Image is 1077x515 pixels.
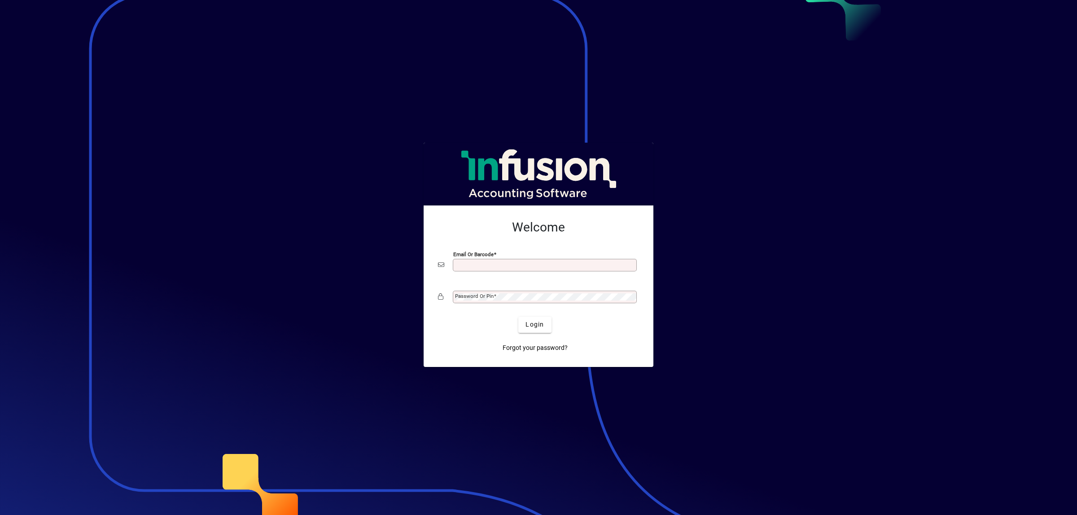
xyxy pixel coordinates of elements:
span: Forgot your password? [503,343,568,353]
mat-label: Email or Barcode [453,251,494,257]
a: Forgot your password? [499,340,571,356]
button: Login [518,317,551,333]
span: Login [525,320,544,329]
h2: Welcome [438,220,639,235]
mat-label: Password or Pin [455,293,494,299]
